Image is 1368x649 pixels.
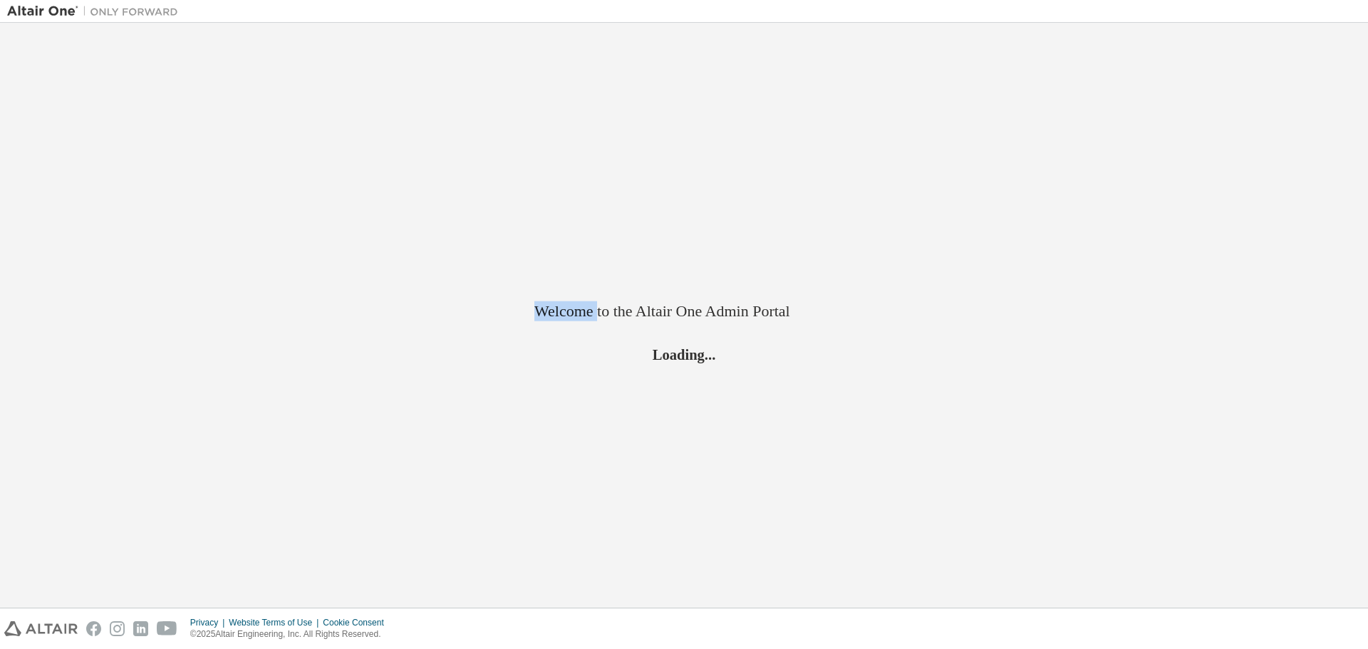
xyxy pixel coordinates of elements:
img: facebook.svg [86,621,101,636]
img: linkedin.svg [133,621,148,636]
img: youtube.svg [157,621,177,636]
img: altair_logo.svg [4,621,78,636]
h2: Loading... [534,345,834,363]
img: instagram.svg [110,621,125,636]
div: Cookie Consent [323,617,392,628]
div: Privacy [190,617,229,628]
p: © 2025 Altair Engineering, Inc. All Rights Reserved. [190,628,393,640]
div: Website Terms of Use [229,617,323,628]
h2: Welcome to the Altair One Admin Portal [534,301,834,321]
img: Altair One [7,4,185,19]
